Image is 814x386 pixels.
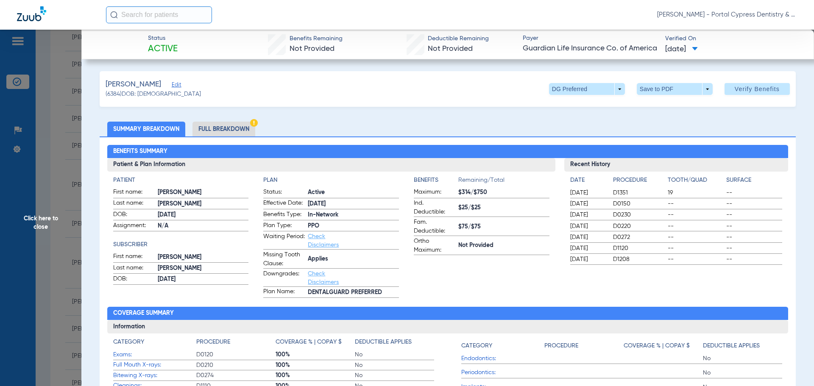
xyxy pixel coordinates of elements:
[263,232,305,249] span: Waiting Period:
[735,86,780,92] span: Verify Benefits
[308,271,339,285] a: Check Disclaimers
[613,222,665,230] span: D0220
[544,342,578,350] h4: Procedure
[263,199,305,209] span: Effective Date:
[192,122,255,136] li: Full Breakdown
[725,83,790,95] button: Verify Benefits
[570,211,606,219] span: [DATE]
[461,368,544,377] span: Periodontics:
[148,34,178,43] span: Status
[308,233,339,248] a: Check Disclaimers
[158,253,249,262] span: [PERSON_NAME]
[263,287,305,297] span: Plan Name:
[570,222,606,230] span: [DATE]
[570,176,606,188] app-breakdown-title: Date
[703,354,782,363] span: No
[523,34,658,43] span: Payer
[414,218,455,236] span: Fam. Deductible:
[308,188,399,197] span: Active
[668,244,724,253] span: --
[113,221,155,231] span: Assignment:
[158,200,249,208] span: [PERSON_NAME]
[355,338,434,350] app-breakdown-title: Deductible Applies
[570,189,606,197] span: [DATE]
[414,199,455,217] span: Ind. Deductible:
[107,122,185,136] li: Summary Breakdown
[263,210,305,220] span: Benefits Type:
[107,158,555,172] h3: Patient & Plan Information
[113,361,196,369] span: Full Mouth X-rays:
[549,83,625,95] button: DG Preferred
[250,119,258,127] img: Hazard
[110,11,118,19] img: Search Icon
[668,189,724,197] span: 19
[726,211,782,219] span: --
[726,189,782,197] span: --
[726,244,782,253] span: --
[355,361,434,369] span: No
[458,203,549,212] span: $25/$25
[107,145,789,158] h2: Benefits Summary
[570,233,606,242] span: [DATE]
[458,222,549,231] span: $75/$75
[668,255,724,264] span: --
[308,222,399,230] span: PPO
[726,200,782,208] span: --
[570,176,606,185] h4: Date
[276,338,355,350] app-breakdown-title: Coverage % | Copay $
[355,338,412,347] h4: Deductible Applies
[668,176,724,188] app-breakdown-title: Tooth/Quad
[613,200,665,208] span: D0150
[657,11,797,19] span: [PERSON_NAME] - Portal Cypress Dentistry & Orthodontics
[458,241,549,250] span: Not Provided
[113,338,196,350] app-breakdown-title: Category
[458,188,549,197] span: $314/$750
[703,369,782,377] span: No
[158,188,249,197] span: [PERSON_NAME]
[196,350,276,359] span: D0120
[276,361,355,369] span: 100%
[428,45,473,53] span: Not Provided
[613,244,665,253] span: D1120
[276,338,342,347] h4: Coverage % | Copay $
[624,342,690,350] h4: Coverage % | Copay $
[148,43,178,55] span: Active
[355,350,434,359] span: No
[458,176,549,188] span: Remaining/Total
[414,176,458,188] app-breakdown-title: Benefits
[461,354,544,363] span: Endodontics:
[263,176,399,185] h4: Plan
[263,269,305,286] span: Downgrades:
[113,210,155,220] span: DOB:
[113,176,249,185] h4: Patient
[703,342,760,350] h4: Deductible Applies
[668,176,724,185] h4: Tooth/Quad
[703,338,782,353] app-breakdown-title: Deductible Applies
[196,371,276,380] span: D0274
[665,34,800,43] span: Verified On
[544,338,624,353] app-breakdown-title: Procedure
[290,34,343,43] span: Benefits Remaining
[276,371,355,380] span: 100%
[308,288,399,297] span: DENTALGUARD PREFERRED
[17,6,46,21] img: Zuub Logo
[113,371,196,380] span: Bitewing X-rays:
[263,250,305,268] span: Missing Tooth Clause:
[113,199,155,209] span: Last name:
[290,45,335,53] span: Not Provided
[668,233,724,242] span: --
[113,240,249,249] app-breakdown-title: Subscriber
[772,345,814,386] iframe: Chat Widget
[113,252,155,262] span: First name:
[107,307,789,320] h2: Coverage Summary
[308,200,399,208] span: [DATE]
[726,176,782,188] app-breakdown-title: Surface
[263,221,305,231] span: Plan Type:
[461,342,492,350] h4: Category
[665,44,698,55] span: [DATE]
[196,361,276,369] span: D0210
[276,350,355,359] span: 100%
